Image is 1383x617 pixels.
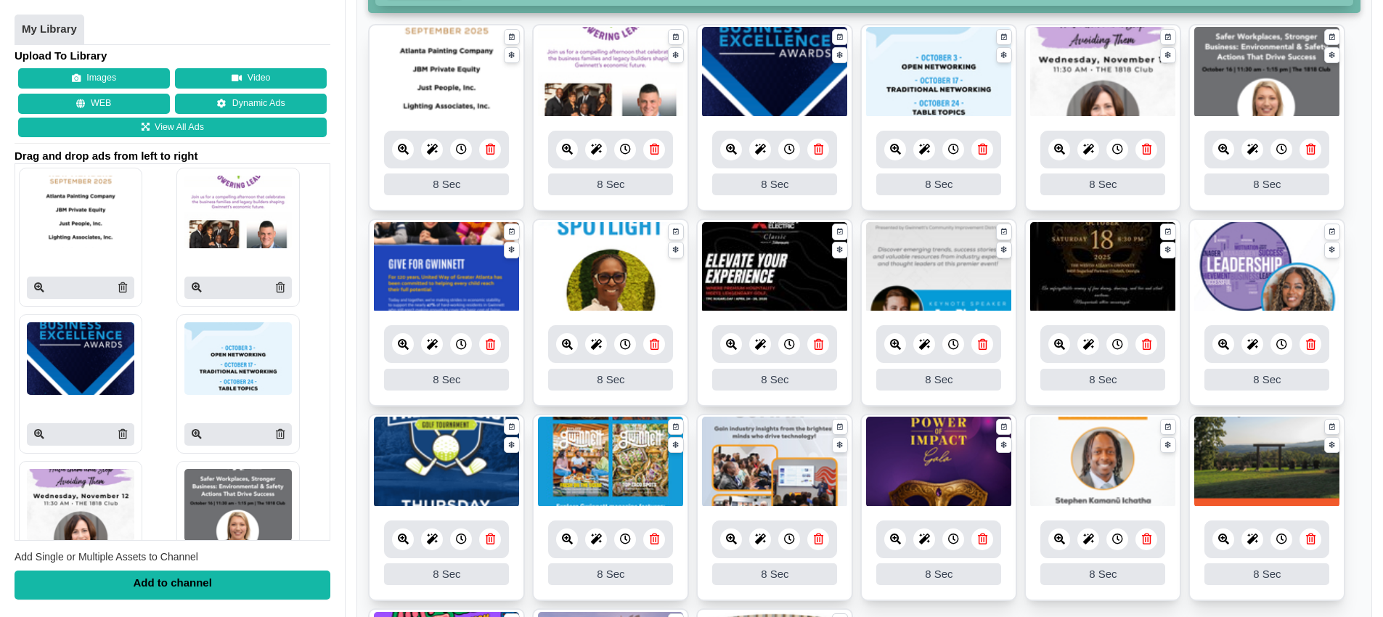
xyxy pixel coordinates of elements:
[15,49,330,63] h4: Upload To Library
[548,563,673,585] div: 8 Sec
[866,27,1011,118] img: 1298.771 kb
[702,27,847,118] img: 2.233 mb
[15,150,330,164] span: Drag and drop ads from left to right
[374,27,519,118] img: 228.820 kb
[1194,27,1339,118] img: 766.104 kb
[548,369,673,391] div: 8 Sec
[702,222,847,313] img: 813.567 kb
[18,94,170,115] button: WEB
[175,69,327,89] button: Video
[876,369,1001,391] div: 8 Sec
[15,15,84,45] a: My Library
[1030,27,1175,118] img: 3.795 mb
[1204,173,1329,195] div: 8 Sec
[27,323,134,396] img: P250x250 image processing20251001 1793698 1i0tkn3
[27,470,134,542] img: P250x250 image processing20250926 1793698 vzm747
[1204,369,1329,391] div: 8 Sec
[184,323,292,396] img: P250x250 image processing20250930 1793698 k7gb5c
[538,222,683,313] img: 644.443 kb
[175,94,327,115] a: Dynamic Ads
[866,222,1011,313] img: 1158.428 kb
[538,27,683,118] img: 1966.006 kb
[1194,222,1339,313] img: 2.016 mb
[1040,173,1165,195] div: 8 Sec
[1194,417,1339,507] img: 4.238 mb
[712,563,837,585] div: 8 Sec
[712,173,837,195] div: 8 Sec
[374,222,519,313] img: 3.411 mb
[384,173,509,195] div: 8 Sec
[18,69,170,89] button: Images
[18,118,327,138] a: View All Ads
[866,417,1011,507] img: 2.226 mb
[548,173,673,195] div: 8 Sec
[876,563,1001,585] div: 8 Sec
[15,552,198,563] span: Add Single or Multiple Assets to Channel
[876,173,1001,195] div: 8 Sec
[1204,563,1329,585] div: 8 Sec
[1040,369,1165,391] div: 8 Sec
[1030,222,1175,313] img: 665.839 kb
[27,176,134,249] img: P250x250 image processing20251002 1793698 4hu65g
[374,417,519,507] img: 2.459 mb
[702,417,847,507] img: 2.466 mb
[712,369,837,391] div: 8 Sec
[15,571,330,600] div: Add to channel
[1040,563,1165,585] div: 8 Sec
[184,470,292,542] img: P250x250 image processing20250926 1793698 27oshh
[538,417,683,507] img: 2.316 mb
[384,369,509,391] div: 8 Sec
[384,563,509,585] div: 8 Sec
[184,176,292,249] img: P250x250 image processing20251001 1793698 vscngf
[1310,547,1383,617] iframe: Chat Widget
[1030,417,1175,507] img: 3.841 mb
